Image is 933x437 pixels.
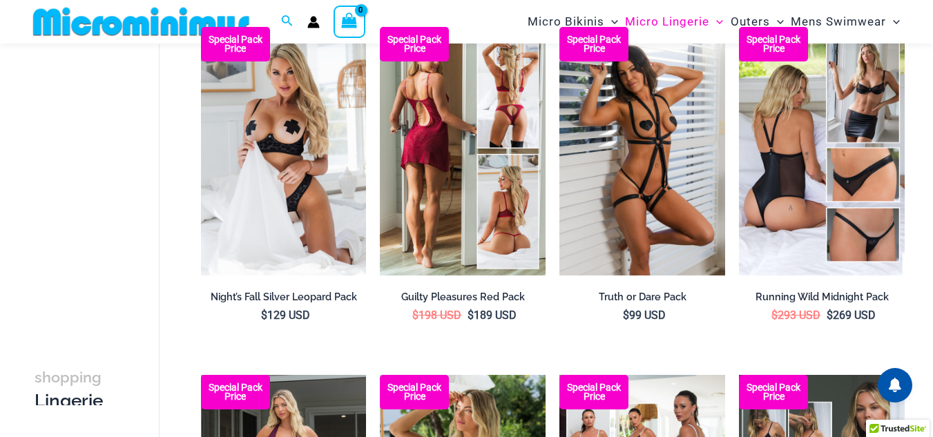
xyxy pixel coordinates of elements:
[261,309,310,322] bdi: 129 USD
[524,4,622,39] a: Micro BikinisMenu ToggleMenu Toggle
[739,291,905,304] h2: Running Wild Midnight Pack
[307,16,320,28] a: Account icon link
[201,291,367,304] h2: Night’s Fall Silver Leopard Pack
[380,291,546,309] a: Guilty Pleasures Red Pack
[559,35,628,53] b: Special Pack Price
[281,13,294,30] a: Search icon link
[559,291,725,309] a: Truth or Dare Pack
[739,27,905,275] img: All Styles (1)
[380,27,546,275] img: Guilty Pleasures Red Collection Pack B
[770,4,784,39] span: Menu Toggle
[622,4,727,39] a: Micro LingerieMenu ToggleMenu Toggle
[35,365,110,436] h3: Lingerie Packs
[731,4,770,39] span: Outers
[201,27,367,275] a: Nights Fall Silver Leopard 1036 Bra 6046 Thong 09v2 Nights Fall Silver Leopard 1036 Bra 6046 Thon...
[201,291,367,309] a: Night’s Fall Silver Leopard Pack
[739,291,905,309] a: Running Wild Midnight Pack
[528,4,604,39] span: Micro Bikinis
[739,27,905,275] a: All Styles (1) Running Wild Midnight 1052 Top 6512 Bottom 04Running Wild Midnight 1052 Top 6512 B...
[201,35,270,53] b: Special Pack Price
[771,309,820,322] bdi: 293 USD
[791,4,886,39] span: Mens Swimwear
[623,309,629,322] span: $
[380,291,546,304] h2: Guilty Pleasures Red Pack
[604,4,618,39] span: Menu Toggle
[412,309,461,322] bdi: 198 USD
[334,6,365,37] a: View Shopping Cart, empty
[468,309,517,322] bdi: 189 USD
[35,369,102,386] span: shopping
[559,27,725,275] img: Truth or Dare Black 1905 Bodysuit 611 Micro 07
[35,46,159,322] iframe: TrustedSite Certified
[827,309,833,322] span: $
[625,4,709,39] span: Micro Lingerie
[412,309,419,322] span: $
[787,4,903,39] a: Mens SwimwearMenu ToggleMenu Toggle
[739,35,808,53] b: Special Pack Price
[559,27,725,275] a: Truth or Dare Black 1905 Bodysuit 611 Micro 07 Truth or Dare Black 1905 Bodysuit 611 Micro 06Trut...
[559,291,725,304] h2: Truth or Dare Pack
[739,383,808,401] b: Special Pack Price
[727,4,787,39] a: OutersMenu ToggleMenu Toggle
[623,309,666,322] bdi: 99 USD
[380,35,449,53] b: Special Pack Price
[709,4,723,39] span: Menu Toggle
[886,4,900,39] span: Menu Toggle
[28,6,255,37] img: MM SHOP LOGO FLAT
[380,27,546,275] a: Guilty Pleasures Red Collection Pack F Guilty Pleasures Red Collection Pack BGuilty Pleasures Red...
[201,27,367,275] img: Nights Fall Silver Leopard 1036 Bra 6046 Thong 09v2
[261,309,267,322] span: $
[468,309,474,322] span: $
[771,309,778,322] span: $
[522,2,905,41] nav: Site Navigation
[201,383,270,401] b: Special Pack Price
[380,383,449,401] b: Special Pack Price
[827,309,876,322] bdi: 269 USD
[559,383,628,401] b: Special Pack Price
